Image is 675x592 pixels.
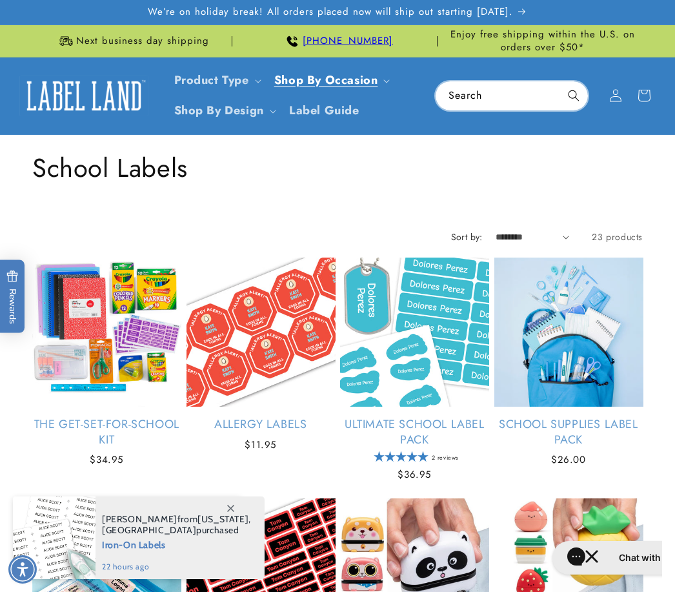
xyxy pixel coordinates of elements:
[102,514,251,536] span: from , purchased
[32,417,181,447] a: The Get-Set-for-School Kit
[102,524,196,536] span: [GEOGRAPHIC_DATA]
[443,25,643,57] div: Announcement
[197,513,248,525] span: [US_STATE]
[166,65,267,96] summary: Product Type
[32,151,643,185] h1: School Labels
[73,15,128,28] h2: Chat with us
[32,25,232,57] div: Announcement
[267,65,396,96] summary: Shop By Occasion
[76,35,209,48] span: Next business day shipping
[15,71,154,121] a: Label Land
[559,81,588,110] button: Search
[546,536,662,579] iframe: Gorgias live chat messenger
[494,417,643,447] a: School Supplies Label Pack
[451,230,483,243] label: Sort by:
[186,417,336,432] a: Allergy Labels
[148,6,513,19] span: We’re on holiday break! All orders placed now will ship out starting [DATE].
[237,25,438,57] div: Announcement
[174,72,249,88] a: Product Type
[19,76,148,116] img: Label Land
[443,28,643,54] span: Enjoy free shipping within the U.S. on orders over $50*
[8,555,37,584] div: Accessibility Menu
[6,5,143,38] button: Gorgias live chat
[592,230,643,243] span: 23 products
[6,270,19,323] span: Rewards
[102,536,251,552] span: Iron-On Labels
[102,561,251,573] span: 22 hours ago
[281,96,367,126] a: Label Guide
[340,417,489,447] a: Ultimate School Label Pack
[10,489,163,527] iframe: Sign Up via Text for Offers
[289,103,359,118] span: Label Guide
[166,96,281,126] summary: Shop By Design
[274,73,378,88] span: Shop By Occasion
[303,34,393,48] a: call 732-987-3915
[174,102,264,119] a: Shop By Design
